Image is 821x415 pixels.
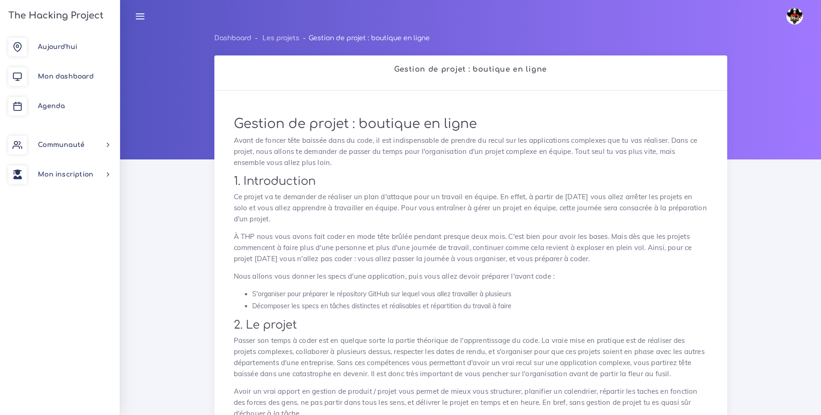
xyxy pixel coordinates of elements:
p: À THP nous vous avons fait coder en mode tête brûlée pendant presque deux mois. C'est bien pour a... [234,231,708,264]
p: Avant de foncer tête baissée dans du code, il est indispensable de prendre du recul sur les appli... [234,135,708,168]
h2: 1. Introduction [234,175,708,188]
a: Dashboard [214,35,251,42]
img: avatar [786,8,803,24]
span: Agenda [38,103,65,110]
span: Mon inscription [38,171,93,178]
span: Communauté [38,141,85,148]
p: Passer son temps à coder est en quelque sorte la partie théorique de l'apprentissage du code. La ... [234,335,708,379]
span: Aujourd'hui [38,43,77,50]
li: Décomposer les specs en tâches distinctes et réalisables et répartition du travail à faire [252,300,708,312]
a: Les projets [262,35,299,42]
span: Mon dashboard [38,73,94,80]
h2: Gestion de projet : boutique en ligne [224,65,718,74]
h1: Gestion de projet : boutique en ligne [234,116,708,132]
li: Gestion de projet : boutique en ligne [299,32,430,44]
h3: The Hacking Project [6,11,103,21]
h2: 2. Le projet [234,318,708,332]
p: Ce projet va te demander de réaliser un plan d'attaque pour un travail en équipe. En effet, à par... [234,191,708,225]
p: Nous allons vous donner les specs d'une application, puis vous allez devoir préparer l'avant code : [234,271,708,282]
li: S'organiser pour préparer le répository GitHub sur lequel vous allez travailler à plusieurs [252,288,708,300]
